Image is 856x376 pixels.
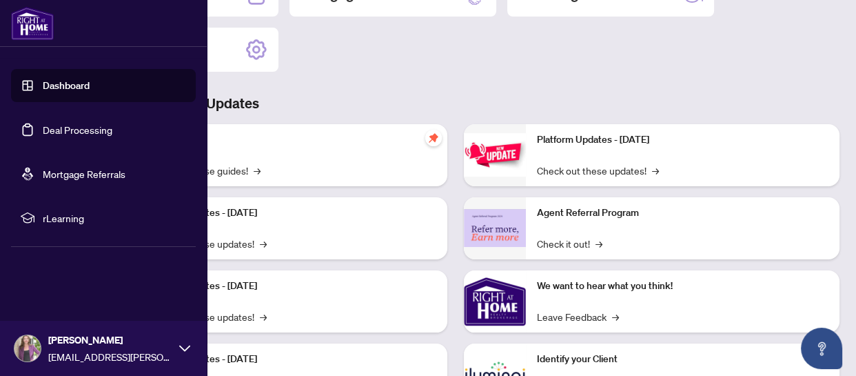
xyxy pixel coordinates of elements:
[260,236,267,251] span: →
[43,79,90,92] a: Dashboard
[48,333,172,348] span: [PERSON_NAME]
[425,130,442,146] span: pushpin
[464,133,526,177] img: Platform Updates - June 23, 2025
[537,132,828,148] p: Platform Updates - [DATE]
[537,309,619,324] a: Leave Feedback→
[11,7,54,40] img: logo
[43,168,125,180] a: Mortgage Referrals
[145,132,436,148] p: Self-Help
[145,279,436,294] p: Platform Updates - [DATE]
[14,335,41,362] img: Profile Icon
[595,236,602,251] span: →
[801,328,842,369] button: Open asap
[537,352,828,367] p: Identify your Client
[652,163,659,178] span: →
[537,206,828,221] p: Agent Referral Program
[72,94,839,113] h3: Brokerage & Industry Updates
[464,270,526,333] img: We want to hear what you think!
[254,163,261,178] span: →
[612,309,619,324] span: →
[537,236,602,251] a: Check it out!→
[260,309,267,324] span: →
[48,349,172,364] span: [EMAIL_ADDRESS][PERSON_NAME][DOMAIN_NAME]
[43,210,186,226] span: rLearning
[145,352,436,367] p: Platform Updates - [DATE]
[537,163,659,178] a: Check out these updates!→
[537,279,828,294] p: We want to hear what you think!
[145,206,436,221] p: Platform Updates - [DATE]
[464,209,526,247] img: Agent Referral Program
[43,123,112,136] a: Deal Processing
